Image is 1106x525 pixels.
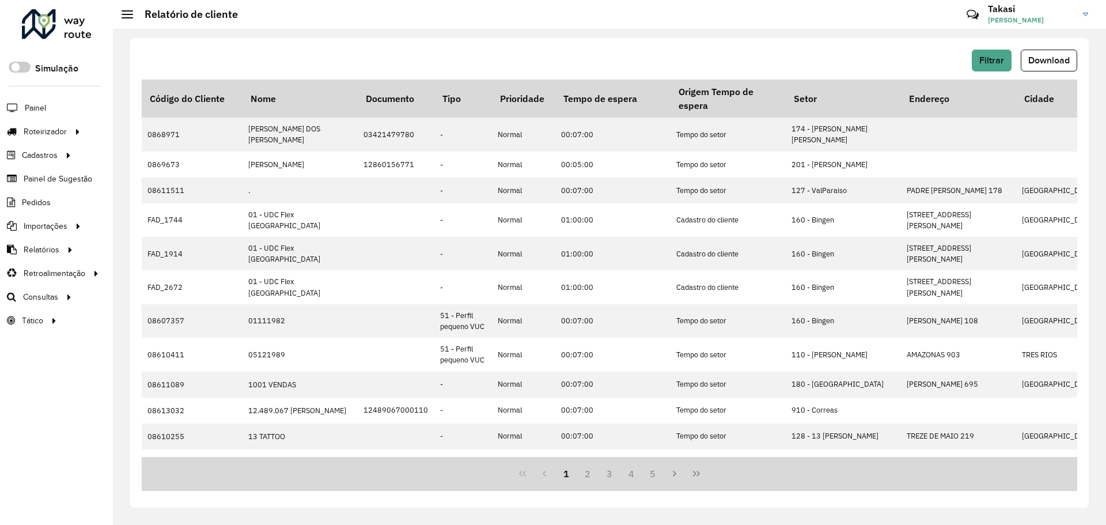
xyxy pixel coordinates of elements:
[786,118,901,151] td: 174 - [PERSON_NAME] [PERSON_NAME]
[901,304,1016,338] td: [PERSON_NAME] 108
[555,338,671,371] td: 00:07:00
[671,270,786,304] td: Cadastro do cliente
[243,424,358,450] td: 13 TATTOO
[901,203,1016,237] td: [STREET_ADDRESS][PERSON_NAME]
[671,424,786,450] td: Tempo do setor
[142,177,243,203] td: 08611511
[901,270,1016,304] td: [STREET_ADDRESS][PERSON_NAME]
[555,398,671,424] td: 00:07:00
[142,424,243,450] td: 08610255
[434,152,492,177] td: -
[786,338,901,371] td: 110 - [PERSON_NAME]
[142,237,243,270] td: FAD_1914
[671,304,786,338] td: Tempo do setor
[243,203,358,237] td: 01 - UDC Flex [GEOGRAPHIC_DATA]
[243,177,358,203] td: .
[555,304,671,338] td: 00:07:00
[434,270,492,304] td: -
[786,80,901,118] th: Setor
[24,173,92,185] span: Painel de Sugestão
[671,237,786,270] td: Cadastro do cliente
[243,450,358,483] td: 134BURGER
[555,450,671,483] td: 00:07:00
[142,304,243,338] td: 08607357
[358,118,434,151] td: 03421479780
[492,80,555,118] th: Prioridade
[599,463,620,485] button: 3
[24,126,67,138] span: Roteirizador
[555,463,577,485] button: 1
[988,15,1074,25] span: [PERSON_NAME]
[492,152,555,177] td: Normal
[133,8,238,21] h2: Relatório de cliente
[555,177,671,203] td: 00:07:00
[555,80,671,118] th: Tempo de espera
[243,304,358,338] td: 01111982
[671,118,786,151] td: Tempo do setor
[972,50,1012,71] button: Filtrar
[243,118,358,151] td: [PERSON_NAME] DOS [PERSON_NAME]
[786,304,901,338] td: 160 - Bingen
[358,398,434,424] td: 12489067000110
[979,55,1004,65] span: Filtrar
[492,450,555,483] td: Normal
[25,102,46,114] span: Painel
[671,177,786,203] td: Tempo do setor
[142,80,243,118] th: Código do Cliente
[492,398,555,424] td: Normal
[786,372,901,398] td: 180 - [GEOGRAPHIC_DATA]
[243,398,358,424] td: 12.489.067 [PERSON_NAME]
[492,304,555,338] td: Normal
[671,203,786,237] td: Cadastro do cliente
[671,372,786,398] td: Tempo do setor
[243,237,358,270] td: 01 - UDC Flex [GEOGRAPHIC_DATA]
[786,424,901,450] td: 128 - 13 [PERSON_NAME]
[358,152,434,177] td: 12860156771
[555,372,671,398] td: 00:07:00
[555,237,671,270] td: 01:00:00
[434,118,492,151] td: -
[142,270,243,304] td: FAD_2672
[22,315,43,327] span: Tático
[555,424,671,450] td: 00:07:00
[243,338,358,371] td: 05121989
[142,152,243,177] td: 0869673
[671,338,786,371] td: Tempo do setor
[142,372,243,398] td: 08611089
[434,237,492,270] td: -
[434,338,492,371] td: 51 - Perfil pequeno VUC
[243,152,358,177] td: [PERSON_NAME]
[786,450,901,483] td: 250 - [GEOGRAPHIC_DATA] - Centro
[22,197,51,209] span: Pedidos
[577,463,599,485] button: 2
[142,118,243,151] td: 0868971
[142,338,243,371] td: 08610411
[786,177,901,203] td: 127 - ValParaiso
[434,177,492,203] td: -
[243,270,358,304] td: 01 - UDC Flex [GEOGRAPHIC_DATA]
[555,152,671,177] td: 00:05:00
[492,237,555,270] td: Normal
[620,463,642,485] button: 4
[642,463,664,485] button: 5
[555,270,671,304] td: 01:00:00
[434,424,492,450] td: -
[901,338,1016,371] td: AMAZONAS 903
[434,398,492,424] td: -
[23,291,58,303] span: Consultas
[555,203,671,237] td: 01:00:00
[492,338,555,371] td: Normal
[671,450,786,483] td: Tempo do setor
[901,424,1016,450] td: TREZE DE MAIO 219
[901,237,1016,270] td: [STREET_ADDRESS][PERSON_NAME]
[901,177,1016,203] td: PADRE [PERSON_NAME] 178
[142,203,243,237] td: FAD_1744
[685,463,707,485] button: Last Page
[24,267,85,280] span: Retroalimentação
[786,270,901,304] td: 160 - Bingen
[671,152,786,177] td: Tempo do setor
[786,398,901,424] td: 910 - Correas
[492,118,555,151] td: Normal
[786,237,901,270] td: 160 - Bingen
[142,450,243,483] td: 08609981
